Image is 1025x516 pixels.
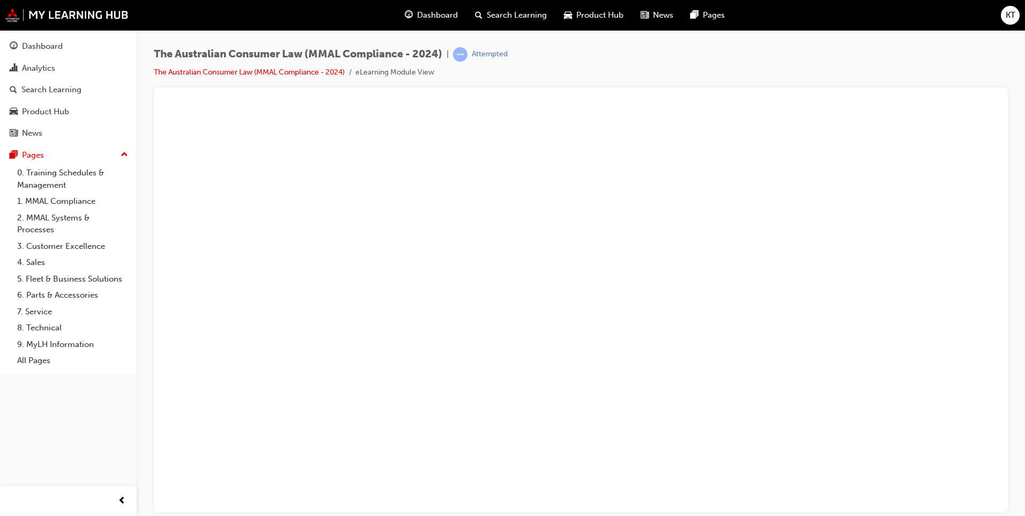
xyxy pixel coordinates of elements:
span: Dashboard [417,9,458,21]
button: Pages [4,145,132,165]
a: news-iconNews [632,4,682,26]
a: 4. Sales [13,254,132,271]
span: pages-icon [690,9,699,22]
a: 7. Service [13,304,132,320]
span: news-icon [10,129,18,138]
a: Search Learning [4,80,132,100]
img: mmal [5,8,129,22]
a: 0. Training Schedules & Management [13,165,132,193]
div: Dashboard [22,40,63,53]
span: guage-icon [405,9,413,22]
div: News [22,127,42,139]
span: Search Learning [487,9,547,21]
span: Pages [703,9,725,21]
span: up-icon [121,148,128,162]
div: Search Learning [21,84,81,96]
span: | [447,48,449,61]
button: DashboardAnalyticsSearch LearningProduct HubNews [4,34,132,145]
a: Product Hub [4,102,132,122]
a: 8. Technical [13,320,132,336]
span: Product Hub [576,9,623,21]
a: The Australian Consumer Law (MMAL Compliance - 2024) [154,68,345,77]
a: car-iconProduct Hub [555,4,632,26]
div: Product Hub [22,106,69,118]
a: guage-iconDashboard [396,4,466,26]
span: chart-icon [10,64,18,73]
a: 2. MMAL Systems & Processes [13,210,132,238]
span: news-icon [641,9,649,22]
div: Pages [22,149,44,161]
div: Attempted [472,49,508,60]
span: car-icon [564,9,572,22]
a: 3. Customer Excellence [13,238,132,255]
span: search-icon [10,85,17,95]
a: pages-iconPages [682,4,733,26]
span: search-icon [475,9,482,22]
a: search-iconSearch Learning [466,4,555,26]
span: guage-icon [10,42,18,51]
a: All Pages [13,352,132,369]
a: 9. MyLH Information [13,336,132,353]
a: 1. MMAL Compliance [13,193,132,210]
span: KT [1006,9,1015,21]
button: KT [1001,6,1020,25]
a: News [4,123,132,143]
li: eLearning Module View [355,67,434,79]
a: 6. Parts & Accessories [13,287,132,304]
span: learningRecordVerb_ATTEMPT-icon [453,47,467,62]
div: Analytics [22,62,55,75]
a: Dashboard [4,36,132,56]
span: prev-icon [118,495,126,508]
span: pages-icon [10,151,18,160]
span: The Australian Consumer Law (MMAL Compliance - 2024) [154,48,442,61]
span: News [653,9,673,21]
span: car-icon [10,107,18,117]
a: Analytics [4,58,132,78]
a: 5. Fleet & Business Solutions [13,271,132,288]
